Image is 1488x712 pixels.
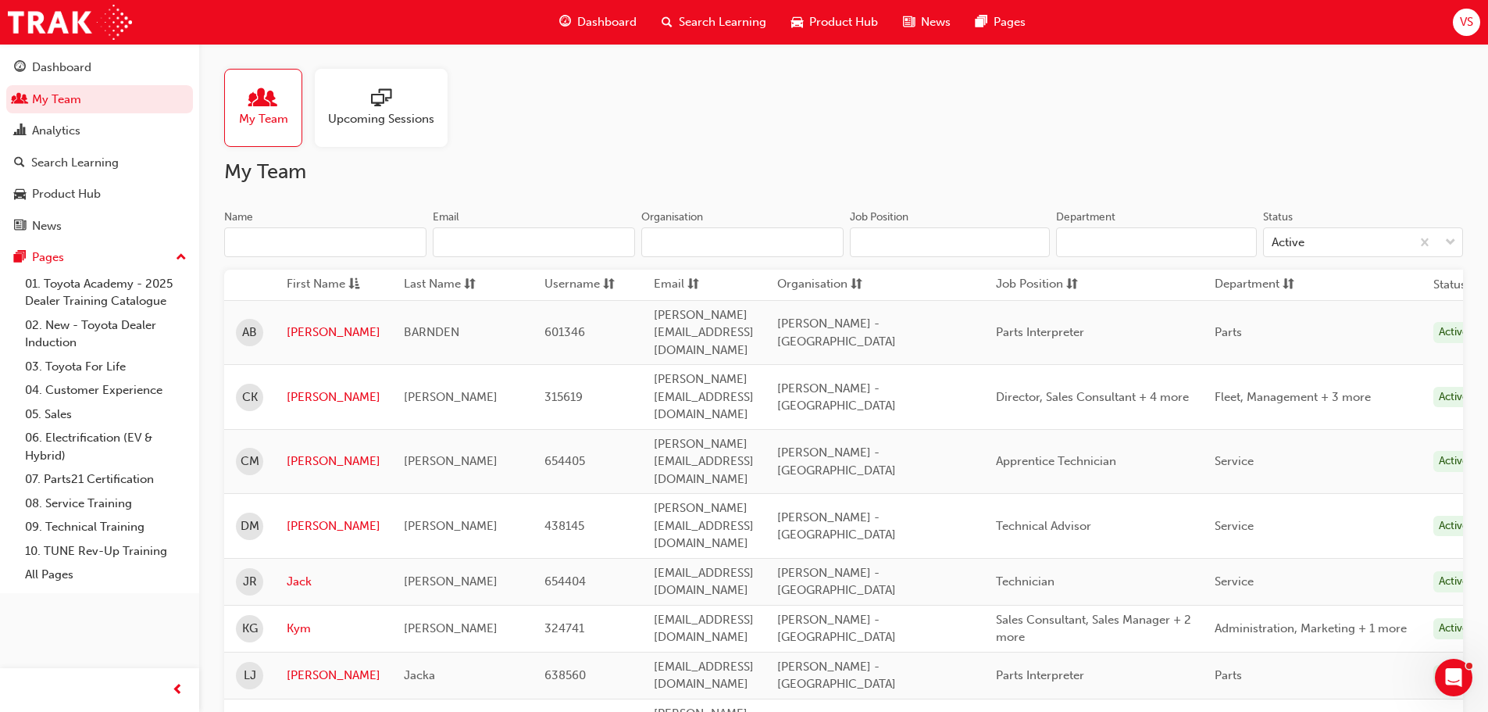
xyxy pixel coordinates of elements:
[603,275,615,295] span: sorting-icon
[544,519,584,533] span: 438145
[224,209,253,225] div: Name
[6,50,193,243] button: DashboardMy TeamAnalyticsSearch LearningProduct HubNews
[654,566,754,598] span: [EMAIL_ADDRESS][DOMAIN_NAME]
[224,227,426,257] input: Name
[404,621,498,635] span: [PERSON_NAME]
[654,275,684,295] span: Email
[1435,659,1472,696] iframe: Intercom live chat
[649,6,779,38] a: search-iconSearch Learning
[6,85,193,114] a: My Team
[1433,516,1474,537] div: Active
[544,275,600,295] span: Username
[287,517,380,535] a: [PERSON_NAME]
[996,574,1054,589] span: Technician
[287,667,380,685] a: [PERSON_NAME]
[654,372,754,421] span: [PERSON_NAME][EMAIL_ADDRESS][DOMAIN_NAME]
[287,620,380,638] a: Kym
[19,563,193,587] a: All Pages
[544,390,583,404] span: 315619
[328,110,434,128] span: Upcoming Sessions
[14,93,26,107] span: people-icon
[963,6,1038,38] a: pages-iconPages
[996,275,1082,295] button: Job Positionsorting-icon
[1215,621,1407,635] span: Administration, Marketing + 1 more
[31,154,119,172] div: Search Learning
[976,13,987,32] span: pages-icon
[679,13,766,31] span: Search Learning
[1215,519,1254,533] span: Service
[654,613,754,645] span: [EMAIL_ADDRESS][DOMAIN_NAME]
[6,53,193,82] a: Dashboard
[544,325,585,339] span: 601346
[777,613,896,645] span: [PERSON_NAME] - [GEOGRAPHIC_DATA]
[14,251,26,265] span: pages-icon
[8,5,132,40] img: Trak
[404,454,498,468] span: [PERSON_NAME]
[1215,325,1242,339] span: Parts
[243,573,257,591] span: JR
[1056,209,1115,225] div: Department
[577,13,637,31] span: Dashboard
[903,13,915,32] span: news-icon
[14,124,26,138] span: chart-icon
[777,275,847,295] span: Organisation
[19,426,193,467] a: 06. Electrification (EV & Hybrid)
[1056,227,1256,257] input: Department
[239,110,288,128] span: My Team
[1215,454,1254,468] span: Service
[287,453,380,470] a: [PERSON_NAME]
[1215,574,1254,589] span: Service
[1453,9,1480,36] button: VS
[6,212,193,241] a: News
[371,88,391,110] span: sessionType_ONLINE_URL-icon
[19,467,193,492] a: 07. Parts21 Certification
[6,148,193,177] a: Search Learning
[559,13,571,32] span: guage-icon
[6,116,193,145] a: Analytics
[32,122,80,140] div: Analytics
[777,566,896,598] span: [PERSON_NAME] - [GEOGRAPHIC_DATA]
[791,13,803,32] span: car-icon
[777,275,863,295] button: Organisationsorting-icon
[242,324,257,342] span: AB
[404,574,498,589] span: [PERSON_NAME]
[654,275,740,295] button: Emailsorting-icon
[850,227,1050,257] input: Job Position
[994,13,1026,31] span: Pages
[19,403,193,427] a: 05. Sales
[19,313,193,355] a: 02. New - Toyota Dealer Induction
[996,519,1091,533] span: Technical Advisor
[348,275,360,295] span: asc-icon
[996,390,1189,404] span: Director, Sales Consultant + 4 more
[242,620,258,638] span: KG
[287,275,345,295] span: First Name
[224,159,1463,184] h2: My Team
[996,454,1116,468] span: Apprentice Technician
[315,69,460,147] a: Upcoming Sessions
[687,275,699,295] span: sorting-icon
[654,660,754,692] span: [EMAIL_ADDRESS][DOMAIN_NAME]
[404,275,461,295] span: Last Name
[544,621,584,635] span: 324741
[32,59,91,77] div: Dashboard
[32,217,62,235] div: News
[6,243,193,272] button: Pages
[1215,668,1242,682] span: Parts
[1272,234,1304,252] div: Active
[996,668,1084,682] span: Parts Interpreter
[19,492,193,516] a: 08. Service Training
[172,681,184,700] span: prev-icon
[19,355,193,379] a: 03. Toyota For Life
[404,390,498,404] span: [PERSON_NAME]
[433,227,635,257] input: Email
[253,88,273,110] span: people-icon
[1433,451,1474,472] div: Active
[1215,275,1279,295] span: Department
[1215,275,1301,295] button: Departmentsorting-icon
[777,445,896,478] span: [PERSON_NAME] - [GEOGRAPHIC_DATA]
[890,6,963,38] a: news-iconNews
[1460,13,1473,31] span: VS
[654,437,754,486] span: [PERSON_NAME][EMAIL_ADDRESS][DOMAIN_NAME]
[32,249,64,267] div: Pages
